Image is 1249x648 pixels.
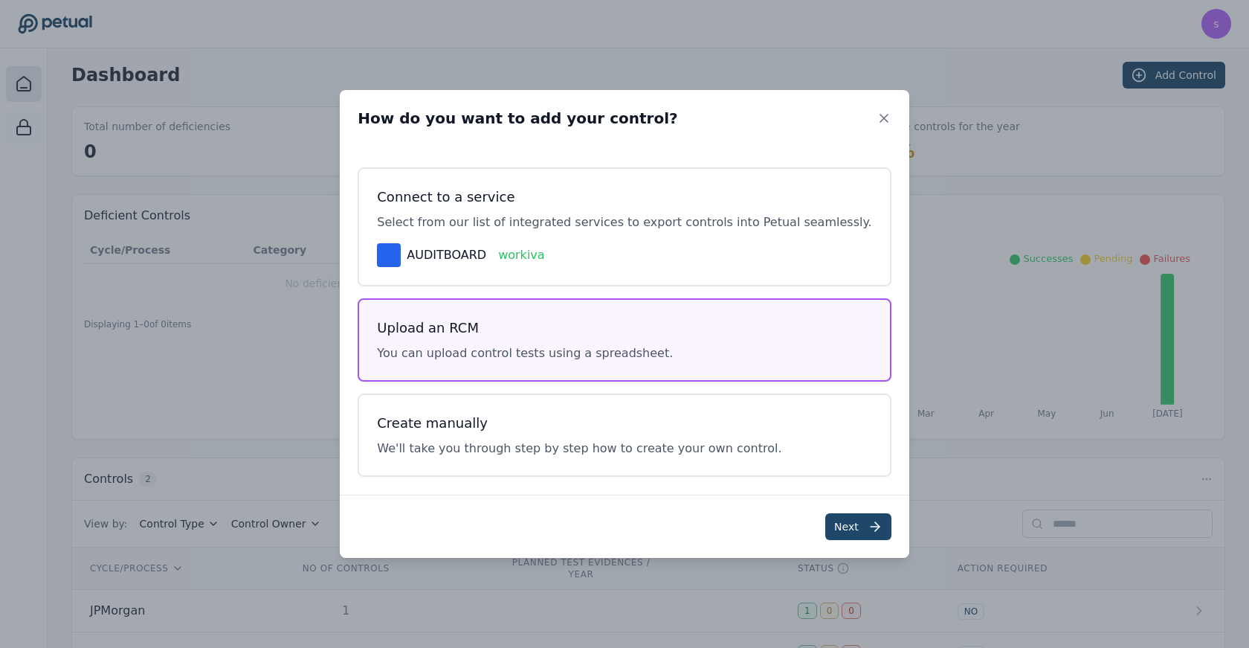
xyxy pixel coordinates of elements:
span: workiva [498,246,544,264]
p: We'll take you through step by step how to create your own control. [377,440,871,458]
h3: Upload an RCM [377,318,673,339]
h2: How do you want to add your control? [358,108,677,129]
h3: Connect to a service [377,187,871,208]
button: Next [825,513,891,540]
p: You can upload control tests using a spreadsheet. [377,344,673,362]
p: Select from our list of integrated services to export controls into Petual seamlessly. [377,214,871,231]
h3: Create manually [377,413,871,434]
span: AUDITBOARD [407,246,486,264]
